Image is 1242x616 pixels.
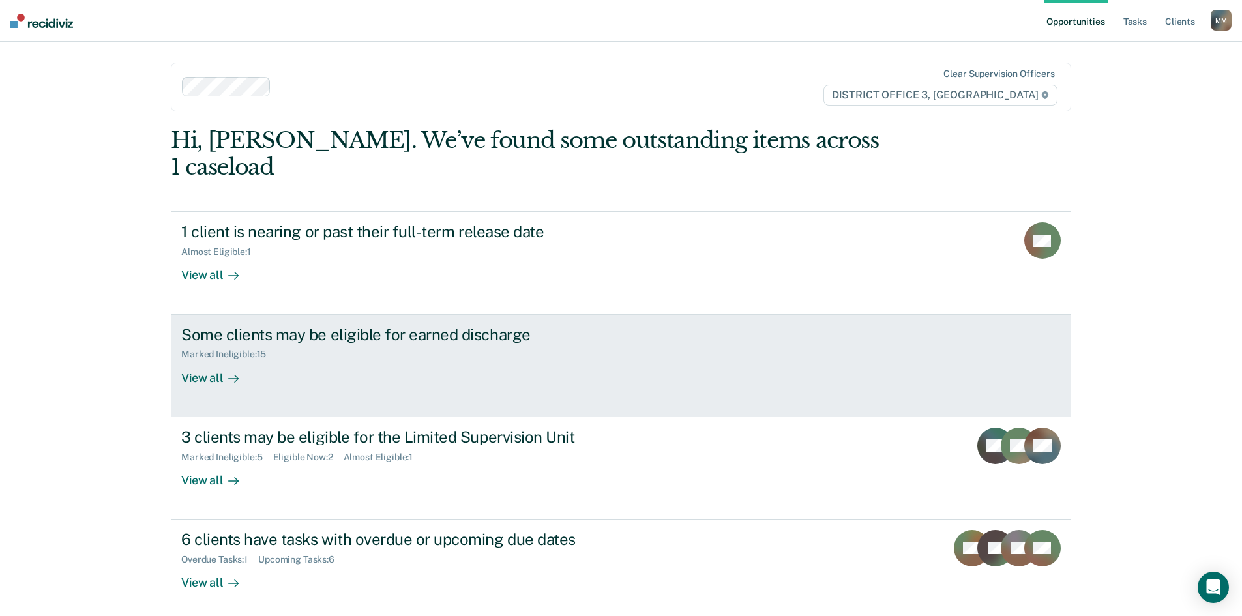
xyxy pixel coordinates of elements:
[823,85,1057,106] span: DISTRICT OFFICE 3, [GEOGRAPHIC_DATA]
[1211,10,1232,31] button: MM
[943,68,1054,80] div: Clear supervision officers
[181,554,258,565] div: Overdue Tasks : 1
[1198,572,1229,603] div: Open Intercom Messenger
[10,14,73,28] img: Recidiviz
[344,452,424,463] div: Almost Eligible : 1
[273,452,344,463] div: Eligible Now : 2
[1211,10,1232,31] div: M M
[181,565,254,591] div: View all
[181,246,261,257] div: Almost Eligible : 1
[181,360,254,385] div: View all
[181,222,639,241] div: 1 client is nearing or past their full-term release date
[181,452,273,463] div: Marked Ineligible : 5
[171,417,1071,520] a: 3 clients may be eligible for the Limited Supervision UnitMarked Ineligible:5Eligible Now:2Almost...
[171,211,1071,314] a: 1 client is nearing or past their full-term release dateAlmost Eligible:1View all
[171,315,1071,417] a: Some clients may be eligible for earned dischargeMarked Ineligible:15View all
[181,428,639,447] div: 3 clients may be eligible for the Limited Supervision Unit
[258,554,345,565] div: Upcoming Tasks : 6
[181,325,639,344] div: Some clients may be eligible for earned discharge
[181,349,276,360] div: Marked Ineligible : 15
[171,127,891,181] div: Hi, [PERSON_NAME]. We’ve found some outstanding items across 1 caseload
[181,530,639,549] div: 6 clients have tasks with overdue or upcoming due dates
[181,257,254,283] div: View all
[181,462,254,488] div: View all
